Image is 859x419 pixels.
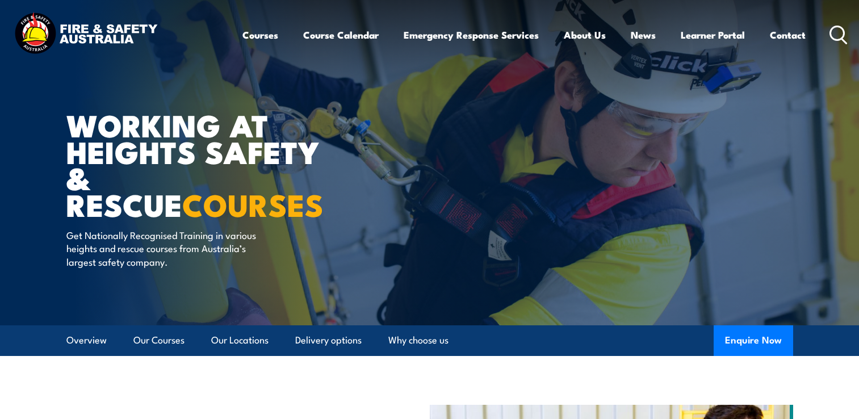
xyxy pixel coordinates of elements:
[388,325,449,355] a: Why choose us
[303,20,379,50] a: Course Calendar
[66,111,347,217] h1: WORKING AT HEIGHTS SAFETY & RESCUE
[66,228,274,268] p: Get Nationally Recognised Training in various heights and rescue courses from Australia’s largest...
[564,20,606,50] a: About Us
[211,325,269,355] a: Our Locations
[242,20,278,50] a: Courses
[404,20,539,50] a: Emergency Response Services
[631,20,656,50] a: News
[681,20,745,50] a: Learner Portal
[295,325,362,355] a: Delivery options
[714,325,793,356] button: Enquire Now
[66,325,107,355] a: Overview
[182,180,324,227] strong: COURSES
[770,20,806,50] a: Contact
[133,325,185,355] a: Our Courses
